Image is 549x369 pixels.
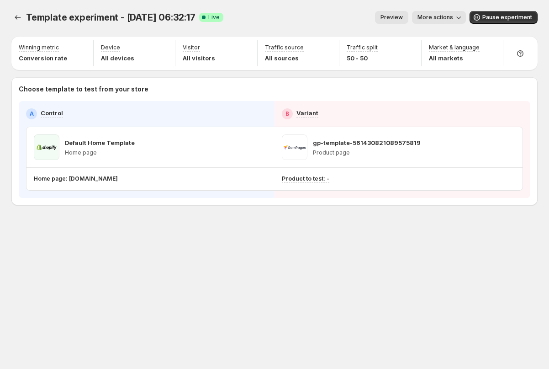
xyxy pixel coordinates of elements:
[101,53,134,63] p: All devices
[208,14,220,21] span: Live
[313,138,421,147] p: gp-template-561430821089575819
[380,14,403,21] span: Preview
[183,44,200,51] p: Visitor
[19,44,59,51] p: Winning metric
[296,108,318,118] p: Variant
[19,53,67,63] p: Conversion rate
[282,175,329,182] p: Product to test: -
[412,11,466,24] button: More actions
[11,11,24,24] button: Experiments
[265,53,304,63] p: All sources
[347,53,378,63] p: 50 - 50
[101,44,120,51] p: Device
[34,134,59,160] img: Default Home Template
[347,44,378,51] p: Traffic split
[313,149,421,156] p: Product page
[429,53,480,63] p: All markets
[65,138,135,147] p: Default Home Template
[41,108,63,118] p: Control
[375,11,408,24] button: Preview
[34,175,118,182] p: Home page: [DOMAIN_NAME]
[19,85,530,94] p: Choose template to test from your store
[417,14,453,21] span: More actions
[183,53,215,63] p: All visitors
[429,44,480,51] p: Market & language
[26,12,195,23] span: Template experiment - [DATE] 06:32:17
[30,110,34,118] h2: A
[470,11,538,24] button: Pause experiment
[265,44,304,51] p: Traffic source
[65,149,135,156] p: Home page
[285,110,289,118] h2: B
[482,14,532,21] span: Pause experiment
[282,134,307,160] img: gp-template-561430821089575819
